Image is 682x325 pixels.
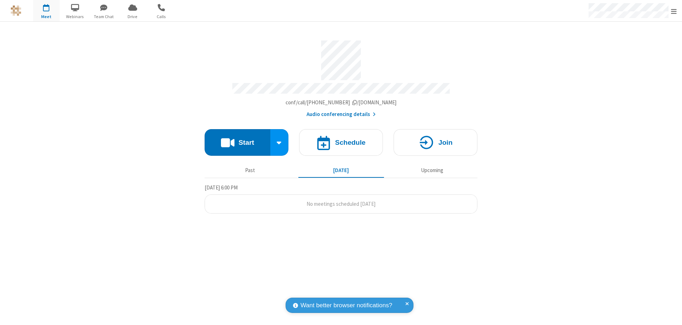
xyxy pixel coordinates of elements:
[335,139,366,146] h4: Schedule
[307,200,375,207] span: No meetings scheduled [DATE]
[298,164,384,177] button: [DATE]
[207,164,293,177] button: Past
[270,129,289,156] div: Start conference options
[664,307,677,320] iframe: Chat
[205,184,238,191] span: [DATE] 6:00 PM
[307,110,376,119] button: Audio conferencing details
[11,5,21,16] img: QA Selenium DO NOT DELETE OR CHANGE
[389,164,475,177] button: Upcoming
[33,13,60,20] span: Meet
[62,13,88,20] span: Webinars
[91,13,117,20] span: Team Chat
[301,301,392,310] span: Want better browser notifications?
[205,183,477,214] section: Today's Meetings
[286,99,397,106] span: Copy my meeting room link
[299,129,383,156] button: Schedule
[438,139,453,146] h4: Join
[148,13,175,20] span: Calls
[205,129,270,156] button: Start
[394,129,477,156] button: Join
[119,13,146,20] span: Drive
[205,35,477,119] section: Account details
[286,99,397,107] button: Copy my meeting room linkCopy my meeting room link
[238,139,254,146] h4: Start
